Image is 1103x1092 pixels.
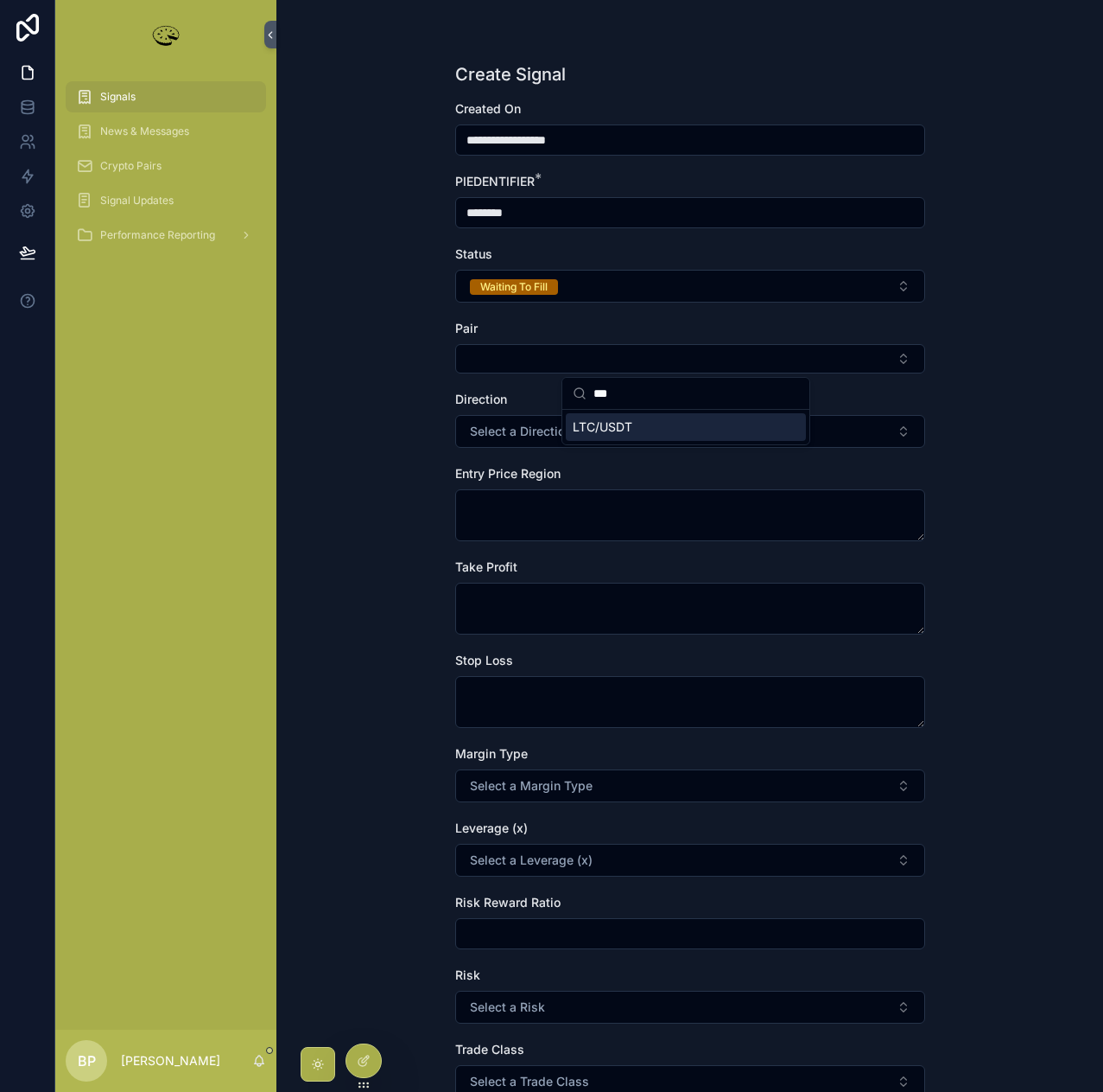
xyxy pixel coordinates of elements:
[455,770,925,802] button: Select Button
[455,392,507,406] span: Direction
[100,194,174,208] span: Signal Updates
[455,559,517,574] span: Take Profit
[66,81,266,112] a: Signals
[100,159,162,173] span: Crypto Pairs
[480,279,548,295] div: Waiting To Fill
[470,1073,589,1090] span: Select a Trade Class
[455,466,561,481] span: Entry Price Region
[66,185,266,216] a: Signal Updates
[455,967,480,982] span: Risk
[470,852,593,869] span: Select a Leverage (x)
[455,62,566,86] h1: Create Signal
[78,1050,96,1071] span: BP
[455,174,535,188] span: PIEDENTIFIER
[100,228,215,242] span: Performance Reporting
[470,423,572,440] span: Select a Direction
[455,821,528,835] span: Leverage (x)
[455,321,478,335] span: Pair
[66,116,266,147] a: News & Messages
[455,344,925,374] button: Select Button
[121,1052,220,1070] p: [PERSON_NAME]
[66,220,266,251] a: Performance Reporting
[455,991,925,1024] button: Select Button
[455,844,925,877] button: Select Button
[455,270,925,303] button: Select Button
[100,125,189,138] span: News & Messages
[149,21,183,48] img: App logo
[455,653,513,667] span: Stop Loss
[455,746,528,761] span: Margin Type
[470,999,545,1016] span: Select a Risk
[470,777,593,795] span: Select a Margin Type
[66,150,266,182] a: Crypto Pairs
[455,101,521,116] span: Created On
[562,410,809,444] div: Suggestions
[100,90,136,104] span: Signals
[455,1042,524,1057] span: Trade Class
[573,418,632,436] span: LTC/USDT
[455,415,925,448] button: Select Button
[55,69,276,273] div: scrollable content
[455,246,492,261] span: Status
[455,895,561,910] span: Risk Reward Ratio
